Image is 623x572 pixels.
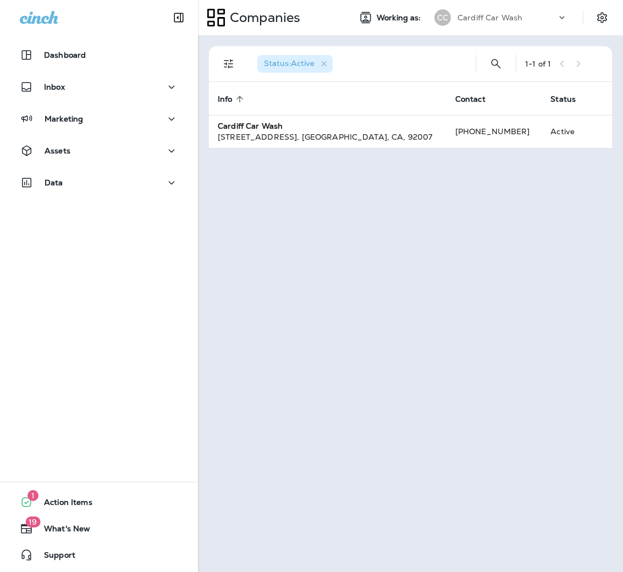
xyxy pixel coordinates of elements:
span: What's New [33,524,90,537]
button: Collapse Sidebar [163,7,194,29]
button: 1Action Items [11,491,187,513]
p: Inbox [44,82,65,91]
p: Dashboard [44,51,86,59]
span: Contact [455,95,486,104]
div: [STREET_ADDRESS] , [GEOGRAPHIC_DATA] , CA , 92007 [218,131,438,142]
span: Status [550,94,590,104]
p: Marketing [45,114,83,123]
button: Data [11,172,187,194]
span: Contact [455,94,500,104]
button: Support [11,544,187,566]
p: Assets [45,146,70,155]
span: 1 [27,490,38,501]
button: Marketing [11,108,187,130]
strong: Cardiff Car Wash [218,121,283,131]
p: Data [45,178,63,187]
span: Action Items [33,498,92,511]
span: Info [218,94,247,104]
span: Support [33,551,75,564]
span: Status [550,95,576,104]
span: Status : Active [264,58,315,68]
button: 19What's New [11,518,187,540]
p: Companies [225,9,300,26]
button: Filters [218,53,240,75]
button: Dashboard [11,44,187,66]
button: Search Companies [485,53,507,75]
span: 19 [25,516,40,527]
div: CC [434,9,451,26]
p: Cardiff Car Wash [457,13,522,22]
td: [PHONE_NUMBER] [446,115,542,148]
button: Inbox [11,76,187,98]
span: Working as: [377,13,423,23]
div: 1 - 1 of 1 [525,59,551,68]
button: Assets [11,140,187,162]
td: Active [542,115,598,148]
button: Settings [592,8,612,28]
span: Info [218,95,233,104]
div: Status:Active [257,55,333,73]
